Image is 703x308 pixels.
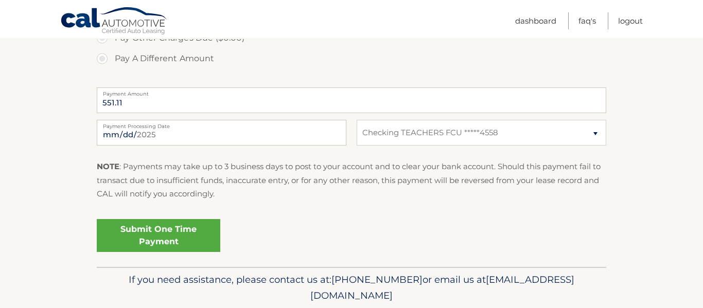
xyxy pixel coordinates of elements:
a: Dashboard [515,12,556,29]
label: Payment Amount [97,87,606,96]
span: [PHONE_NUMBER] [331,274,423,285]
p: If you need assistance, please contact us at: or email us at [103,271,600,304]
a: Submit One Time Payment [97,219,220,252]
a: Logout [618,12,643,29]
input: Payment Date [97,120,346,146]
strong: NOTE [97,161,119,171]
p: : Payments may take up to 3 business days to post to your account and to clear your bank account.... [97,160,606,201]
label: Pay A Different Amount [97,48,606,69]
a: Cal Automotive [60,7,168,37]
label: Payment Processing Date [97,120,346,128]
a: FAQ's [578,12,596,29]
input: Payment Amount [97,87,606,113]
